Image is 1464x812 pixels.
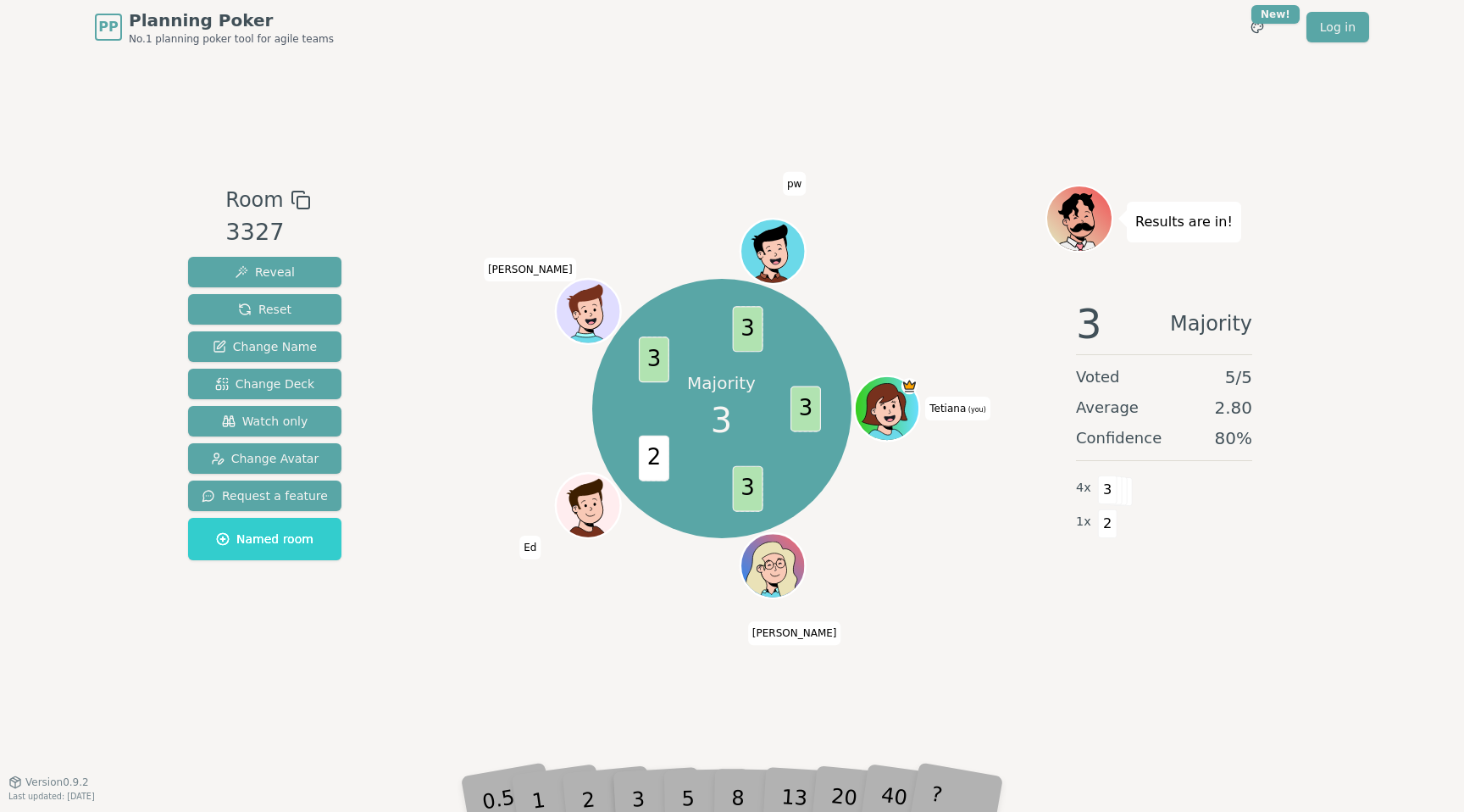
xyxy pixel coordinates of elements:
[202,487,328,504] span: Request a feature
[790,386,821,431] span: 3
[188,518,341,560] button: Named room
[1170,303,1252,344] span: Majority
[188,369,341,399] button: Change Deck
[857,378,918,439] button: Click to change your avatar
[98,17,118,37] span: PP
[129,8,334,32] span: Planning Poker
[222,413,308,430] span: Watch only
[211,450,319,467] span: Change Avatar
[238,301,291,318] span: Reset
[225,215,310,250] div: 3327
[1098,509,1117,538] span: 2
[901,378,917,394] span: Tetiana is the host
[687,371,756,395] p: Majority
[215,375,314,392] span: Change Deck
[519,536,541,559] span: Click to change your name
[711,395,732,446] span: 3
[95,8,334,46] a: PPPlanning PokerNo.1 planning poker tool for agile teams
[1098,476,1117,504] span: 3
[129,32,334,46] span: No.1 planning poker tool for agile teams
[783,172,806,196] span: Click to change your name
[1076,513,1091,531] span: 1 x
[748,621,841,645] span: Click to change your name
[1076,365,1120,389] span: Voted
[1306,12,1369,42] a: Log in
[213,338,317,355] span: Change Name
[1251,5,1300,24] div: New!
[1076,426,1162,450] span: Confidence
[638,336,668,382] span: 3
[1225,365,1252,389] span: 5 / 5
[925,397,990,420] span: Click to change your name
[1076,303,1102,344] span: 3
[966,406,986,414] span: (you)
[188,443,341,474] button: Change Avatar
[25,776,89,789] span: Version 0.9.2
[638,435,668,481] span: 2
[484,258,577,281] span: Click to change your name
[1215,426,1252,450] span: 80 %
[188,294,341,325] button: Reset
[732,306,762,352] span: 3
[1135,210,1233,234] p: Results are in!
[732,465,762,511] span: 3
[1242,12,1273,42] button: New!
[188,406,341,437] button: Watch only
[188,481,341,511] button: Request a feature
[8,776,89,789] button: Version0.9.2
[1076,479,1091,498] span: 4 x
[216,531,313,548] span: Named room
[235,264,295,281] span: Reveal
[8,792,95,801] span: Last updated: [DATE]
[225,185,283,215] span: Room
[1076,396,1139,420] span: Average
[1214,396,1252,420] span: 2.80
[188,331,341,362] button: Change Name
[188,257,341,287] button: Reveal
